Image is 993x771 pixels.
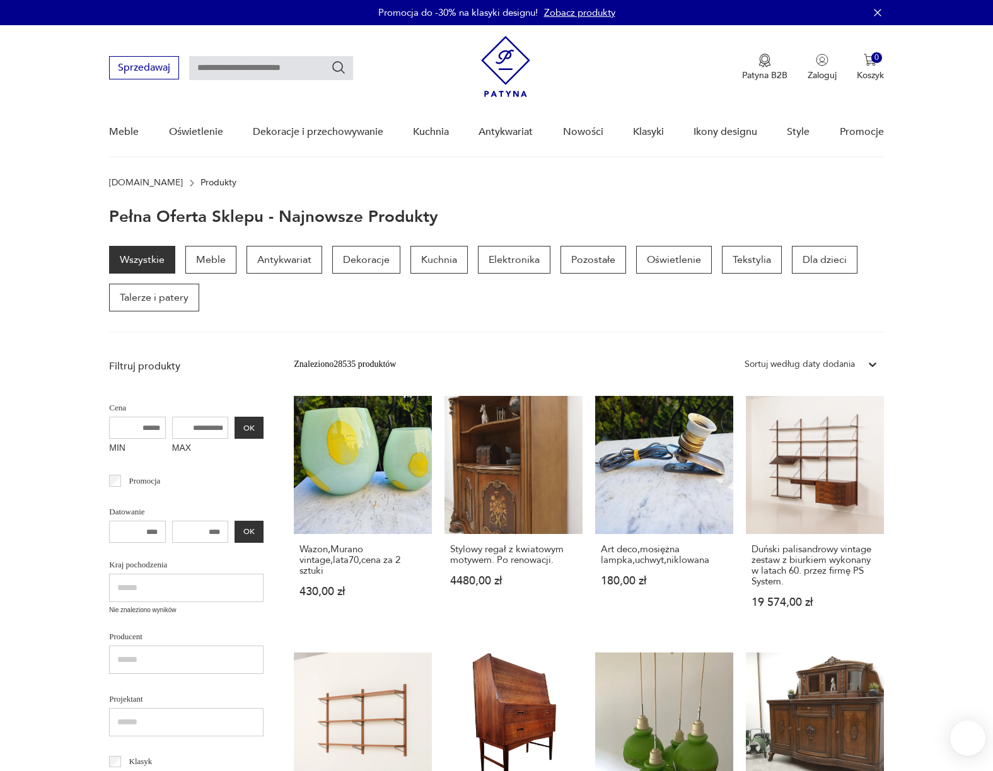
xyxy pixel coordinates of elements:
[109,401,264,415] p: Cena
[235,417,264,439] button: OK
[294,396,432,632] a: Wazon,Murano vintage,lata70,cena za 2 sztukiWazon,Murano vintage,lata70,cena za 2 sztuki430,00 zł
[247,246,322,274] a: Antykwariat
[857,69,884,81] p: Koszyk
[478,246,550,274] a: Elektronika
[722,246,782,274] a: Tekstylia
[200,178,236,188] p: Produkty
[169,108,223,156] a: Oświetlenie
[950,721,985,756] iframe: Smartsupp widget button
[109,56,179,79] button: Sprzedawaj
[601,544,728,565] h3: Art deco,mosiężna lampka,uchwyt,niklowana
[109,178,183,188] a: [DOMAIN_NAME]
[816,54,828,66] img: Ikonka użytkownika
[636,246,712,274] a: Oświetlenie
[745,357,855,371] div: Sortuj według daty dodania
[129,474,161,488] p: Promocja
[840,108,884,156] a: Promocje
[172,439,229,459] label: MAX
[481,36,530,97] img: Patyna - sklep z meblami i dekoracjami vintage
[331,60,346,75] button: Szukaj
[752,597,878,608] p: 19 574,00 zł
[595,396,733,632] a: Art deco,mosiężna lampka,uchwyt,niklowanaArt deco,mosiężna lampka,uchwyt,niklowana180,00 zł
[109,692,264,706] p: Projektant
[109,605,264,615] p: Nie znaleziono wyników
[857,54,884,81] button: 0Koszyk
[871,52,882,63] div: 0
[109,558,264,572] p: Kraj pochodzenia
[332,246,400,274] a: Dekoracje
[185,246,236,274] a: Meble
[410,246,468,274] a: Kuchnia
[299,544,426,576] h3: Wazon,Murano vintage,lata70,cena za 2 sztuki
[444,396,583,632] a: Stylowy regał z kwiatowym motywem. Po renowacji.Stylowy regał z kwiatowym motywem. Po renowacji.4...
[563,108,603,156] a: Nowości
[601,576,728,586] p: 180,00 zł
[787,108,810,156] a: Style
[294,357,396,371] div: Znaleziono 28535 produktów
[808,54,837,81] button: Zaloguj
[758,54,771,67] img: Ikona medalu
[109,439,166,459] label: MIN
[109,246,175,274] a: Wszystkie
[109,64,179,73] a: Sprzedawaj
[450,576,577,586] p: 4480,00 zł
[746,396,884,632] a: Duński palisandrowy vintage zestaw z biurkiem wykonany w latach 60. przez firmę PS System.Duński ...
[864,54,876,66] img: Ikona koszyka
[633,108,664,156] a: Klasyki
[694,108,757,156] a: Ikony designu
[792,246,857,274] a: Dla dzieci
[109,284,199,311] a: Talerze i patery
[742,54,787,81] a: Ikona medaluPatyna B2B
[109,359,264,373] p: Filtruj produkty
[109,208,438,226] h1: Pełna oferta sklepu - najnowsze produkty
[109,630,264,644] p: Producent
[109,108,139,156] a: Meble
[450,544,577,565] h3: Stylowy regał z kwiatowym motywem. Po renowacji.
[235,521,264,543] button: OK
[253,108,383,156] a: Dekoracje i przechowywanie
[742,69,787,81] p: Patyna B2B
[129,755,153,768] p: Klasyk
[742,54,787,81] button: Patyna B2B
[560,246,626,274] a: Pozostałe
[479,108,533,156] a: Antykwariat
[109,505,264,519] p: Datowanie
[299,586,426,597] p: 430,00 zł
[808,69,837,81] p: Zaloguj
[413,108,449,156] a: Kuchnia
[378,6,538,19] p: Promocja do -30% na klasyki designu!
[544,6,615,19] a: Zobacz produkty
[752,544,878,587] h3: Duński palisandrowy vintage zestaw z biurkiem wykonany w latach 60. przez firmę PS System.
